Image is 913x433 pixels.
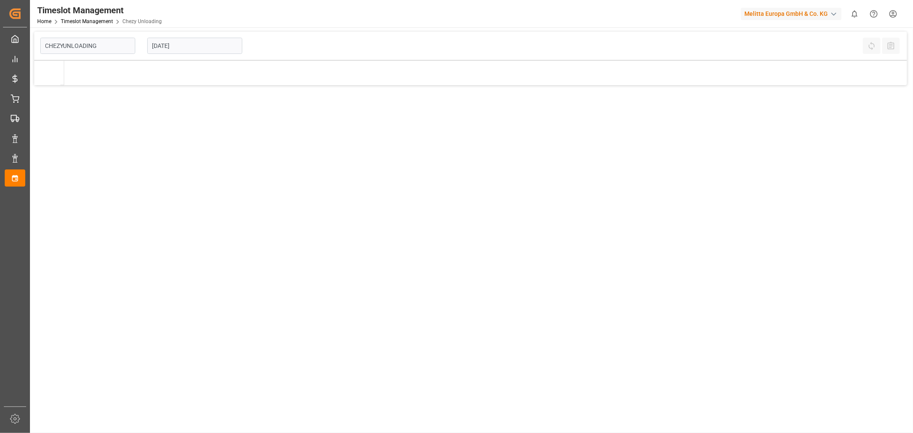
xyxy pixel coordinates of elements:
div: Melitta Europa GmbH & Co. KG [741,8,842,20]
a: Home [37,18,51,24]
button: Help Center [864,4,883,24]
input: DD-MM-YYYY [147,38,242,54]
input: Type to search/select [40,38,135,54]
button: show 0 new notifications [845,4,864,24]
button: Melitta Europa GmbH & Co. KG [741,6,845,22]
a: Timeslot Management [61,18,113,24]
div: Timeslot Management [37,4,162,17]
